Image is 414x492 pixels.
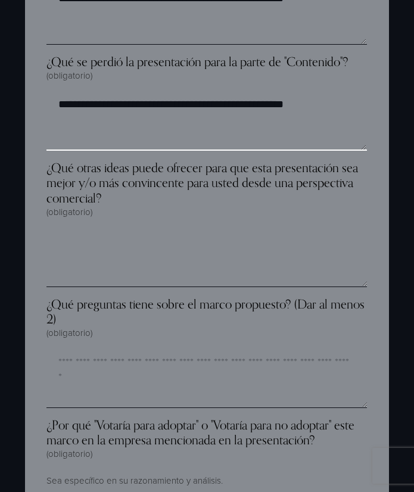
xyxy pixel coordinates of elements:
[46,418,367,447] span: ¿Por qué "Votaría para adoptar" o "Votaría para no adoptar" este marco en la empresa mencionada e...
[46,160,367,205] span: ¿Qué otras ideas puede ofrecer para que esta presentación sea mejor y/o más convincente para uste...
[46,69,92,82] span: (obligatorio)
[46,447,92,460] span: (obligatorio)
[46,469,367,491] p: Sea específico en su razonamiento y análisis.
[46,54,348,69] span: ¿Qué se perdió la presentación para la parte de "Contenido"?
[46,297,367,326] span: ¿Qué preguntas tiene sobre el marco propuesto? (Dar al menos 2)
[46,326,92,339] span: (obligatorio)
[46,205,92,218] span: (obligatorio)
